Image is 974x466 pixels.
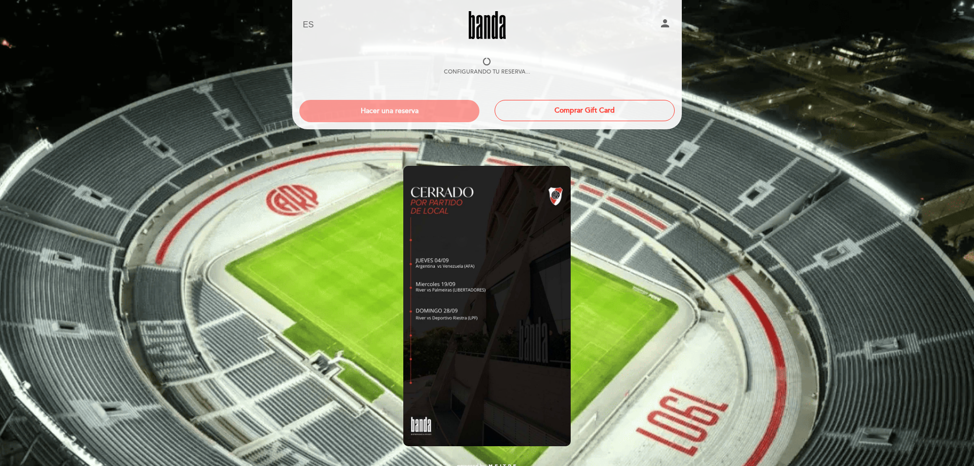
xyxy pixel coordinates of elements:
div: Configurando tu reserva... [444,68,530,76]
button: Hacer una reserva [299,100,479,122]
button: person [659,17,671,33]
button: Comprar Gift Card [495,100,675,121]
i: person [659,17,671,29]
img: banner_1756143170.jpeg [403,166,571,446]
a: Banda [424,11,550,39]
